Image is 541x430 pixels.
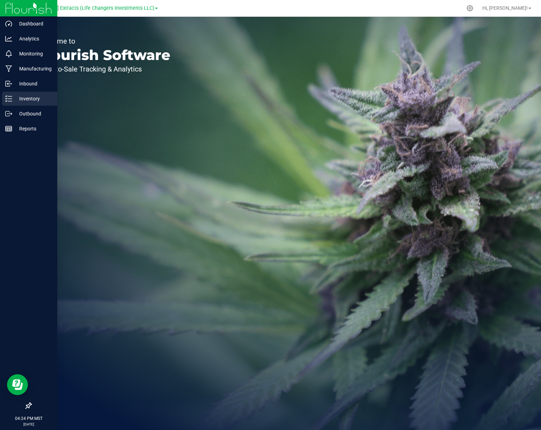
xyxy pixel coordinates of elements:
inline-svg: Manufacturing [5,65,12,72]
p: Outbound [12,110,54,118]
span: [PERSON_NAME] Extracts (Life Changers Investments LLC) [20,5,154,11]
inline-svg: Reports [5,125,12,132]
inline-svg: Monitoring [5,50,12,57]
p: [DATE] [3,422,54,427]
inline-svg: Inventory [5,95,12,102]
p: Welcome to [38,38,170,45]
p: 04:24 PM MST [3,415,54,422]
p: Dashboard [12,20,54,28]
p: Inbound [12,80,54,88]
span: Hi, [PERSON_NAME]! [482,5,528,11]
p: Monitoring [12,50,54,58]
inline-svg: Outbound [5,110,12,117]
iframe: Resource center [7,374,28,395]
p: Flourish Software [38,48,170,62]
p: Seed-to-Sale Tracking & Analytics [38,66,170,73]
p: Inventory [12,95,54,103]
p: Analytics [12,35,54,43]
inline-svg: Analytics [5,35,12,42]
div: Manage settings [466,5,474,12]
inline-svg: Inbound [5,80,12,87]
inline-svg: Dashboard [5,20,12,27]
p: Manufacturing [12,65,54,73]
p: Reports [12,125,54,133]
